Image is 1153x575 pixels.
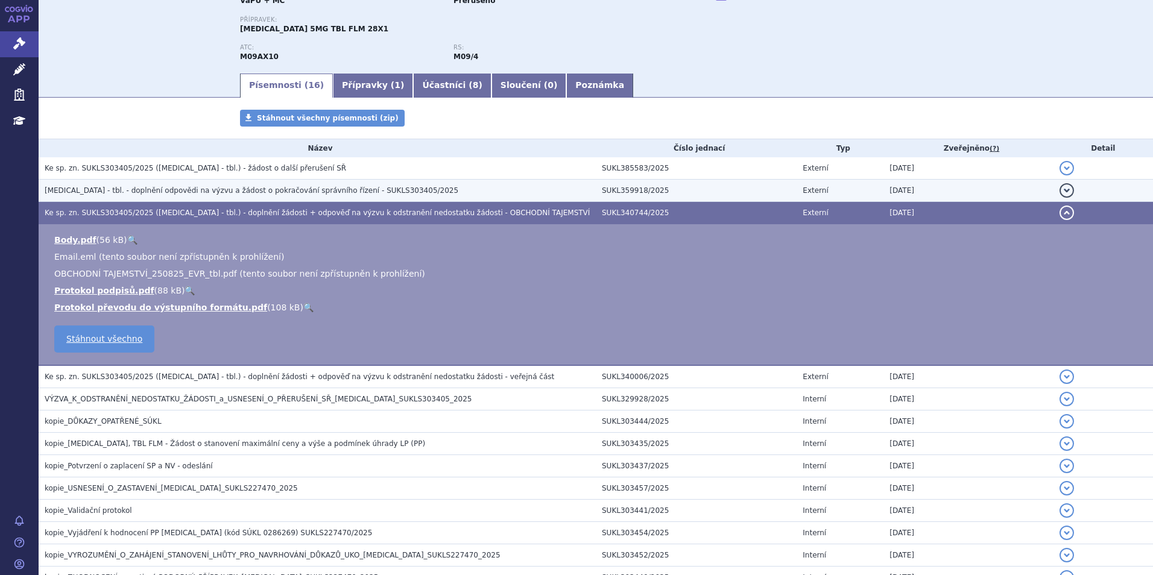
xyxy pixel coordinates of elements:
[127,235,137,245] a: 🔍
[100,235,124,245] span: 56 kB
[883,388,1053,410] td: [DATE]
[333,74,413,98] a: Přípravky (1)
[491,74,566,98] a: Sloučení (0)
[45,417,162,426] span: kopie_DŮKAZY_OPATŘENÉ_SÚKL
[54,235,96,245] a: Body.pdf
[596,365,797,388] td: SUKL340006/2025
[45,395,472,403] span: VÝZVA_K_ODSTRANĚNÍ_NEDOSTATKU_ŽÁDOSTI_a_USNESENÍ_O_PŘERUŠENÍ_SŘ_EVRYSDI_SUKLS303405_2025
[990,145,999,153] abbr: (?)
[45,186,458,195] span: EVRYSDI - tbl. - doplnění odpovědi na výzvu a žádost o pokračování správního řízení - SUKLS303405...
[1060,459,1074,473] button: detail
[54,303,267,312] a: Protokol převodu do výstupního formátu.pdf
[257,114,399,122] span: Stáhnout všechny písemnosti (zip)
[803,164,828,172] span: Externí
[883,433,1053,455] td: [DATE]
[803,417,826,426] span: Interní
[473,80,479,90] span: 8
[54,269,425,278] span: OBCHODNÍ TAJEMSTVÍ_250825_EVR_tbl.pdf (tento soubor není zpřístupněn k prohlížení)
[803,484,826,492] span: Interní
[45,551,501,559] span: kopie_VYROZUMĚNÍ_O_ZAHÁJENÍ_STANOVENÍ_LHŮTY_PRO_NAVRHOVÁNÍ_DŮKAZŮ_UKO_EVRYSDI_SUKLS227470_2025
[596,477,797,500] td: SUKL303457/2025
[596,410,797,433] td: SUKL303444/2025
[883,202,1053,224] td: [DATE]
[1060,392,1074,406] button: detail
[240,110,405,127] a: Stáhnout všechny písemnosti (zip)
[45,462,213,470] span: kopie_Potvrzení o zaplacení SP a NV - odeslání
[394,80,400,90] span: 1
[883,477,1053,500] td: [DATE]
[803,439,826,448] span: Interní
[883,180,1053,202] td: [DATE]
[803,529,826,537] span: Interní
[413,74,491,98] a: Účastníci (8)
[596,202,797,224] td: SUKL340744/2025
[54,252,284,262] span: Email.eml (tento soubor není zpřístupněn k prohlížení)
[54,234,1141,246] li: ( )
[596,180,797,202] td: SUKL359918/2025
[271,303,300,312] span: 108 kB
[240,44,441,51] p: ATC:
[303,303,314,312] a: 🔍
[1060,526,1074,540] button: detail
[803,551,826,559] span: Interní
[45,506,132,515] span: kopie_Validační protokol
[803,506,826,515] span: Interní
[240,25,388,33] span: [MEDICAL_DATA] 5MG TBL FLM 28X1
[596,522,797,544] td: SUKL303454/2025
[803,462,826,470] span: Interní
[240,74,333,98] a: Písemnosti (16)
[54,301,1141,313] li: ( )
[54,286,154,295] a: Protokol podpisů.pdf
[308,80,320,90] span: 16
[803,186,828,195] span: Externí
[1060,206,1074,220] button: detail
[883,139,1053,157] th: Zveřejněno
[45,439,425,448] span: kopie_EVRYSDI, TBL FLM - Žádost o stanovení maximální ceny a výše a podmínek úhrady LP (PP)
[883,500,1053,522] td: [DATE]
[54,284,1141,297] li: ( )
[596,433,797,455] td: SUKL303435/2025
[1060,481,1074,495] button: detail
[596,139,797,157] th: Číslo jednací
[240,16,667,24] p: Přípravek:
[54,325,154,353] a: Stáhnout všechno
[1060,414,1074,429] button: detail
[803,209,828,217] span: Externí
[883,455,1053,477] td: [DATE]
[1060,183,1074,198] button: detail
[803,395,826,403] span: Interní
[566,74,633,98] a: Poznámka
[596,455,797,477] td: SUKL303437/2025
[883,157,1053,180] td: [DATE]
[548,80,554,90] span: 0
[596,500,797,522] td: SUKL303441/2025
[883,410,1053,433] td: [DATE]
[1060,503,1074,518] button: detail
[803,372,828,381] span: Externí
[185,286,195,295] a: 🔍
[45,529,372,537] span: kopie_Vyjádření k hodnocení PP EVRYSDI (kód SÚKL 0286269) SUKLS227470/2025
[240,52,279,61] strong: RISDIPLAM
[596,388,797,410] td: SUKL329928/2025
[157,286,182,295] span: 88 kB
[1053,139,1153,157] th: Detail
[883,544,1053,567] td: [DATE]
[45,209,590,217] span: Ke sp. zn. SUKLS303405/2025 (EVRYSDI - tbl.) - doplnění žádosti + odpověď na výzvu k odstranění n...
[883,522,1053,544] td: [DATE]
[797,139,883,157] th: Typ
[596,544,797,567] td: SUKL303452/2025
[45,372,554,381] span: Ke sp. zn. SUKLS303405/2025 (EVRYSDI - tbl.) - doplnění žádosti + odpověď na výzvu k odstranění n...
[883,365,1053,388] td: [DATE]
[39,139,596,157] th: Název
[45,164,346,172] span: Ke sp. zn. SUKLS303405/2025 (EVRYSDI - tbl.) - žádost o další přerušení SŘ
[1060,548,1074,562] button: detail
[45,484,298,492] span: kopie_USNESENÍ_O_ZASTAVENÍ_EVRYSDI_SUKLS227470_2025
[596,157,797,180] td: SUKL385583/2025
[453,44,655,51] p: RS:
[1060,161,1074,175] button: detail
[453,52,478,61] strong: risdiplam
[1060,436,1074,451] button: detail
[1060,369,1074,384] button: detail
